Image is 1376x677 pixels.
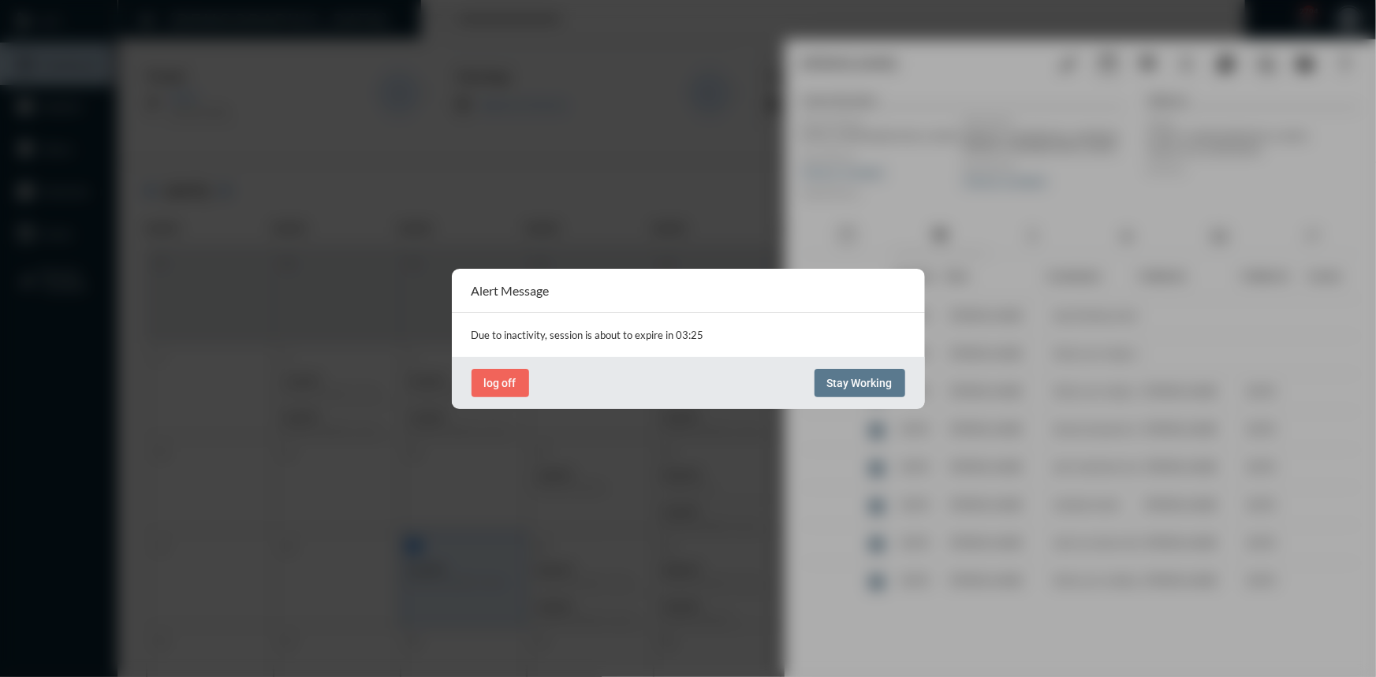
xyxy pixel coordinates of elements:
p: Due to inactivity, session is about to expire in 03:25 [472,329,905,341]
span: log off [484,377,516,389]
button: log off [472,369,529,397]
h2: Alert Message [472,283,550,298]
span: Stay Working [827,377,893,389]
button: Stay Working [815,369,905,397]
